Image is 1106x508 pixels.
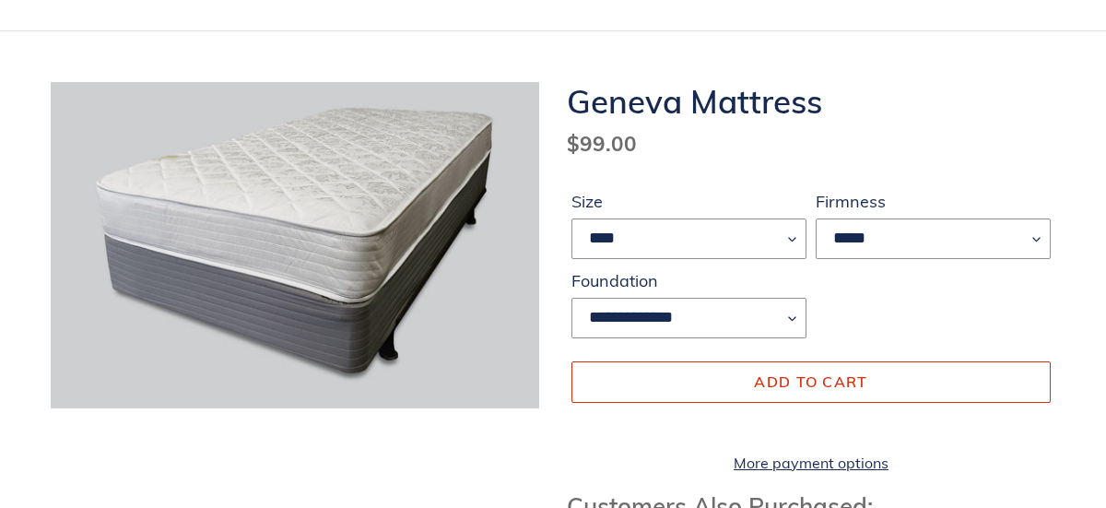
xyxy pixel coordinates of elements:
span: Add to cart [754,372,867,391]
span: $99.00 [567,130,637,157]
h1: Geneva Mattress [567,82,1055,121]
label: Foundation [571,268,806,293]
label: Firmness [816,189,1051,214]
button: Add to cart [571,361,1051,402]
a: More payment options [571,452,1051,474]
label: Size [571,189,806,214]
